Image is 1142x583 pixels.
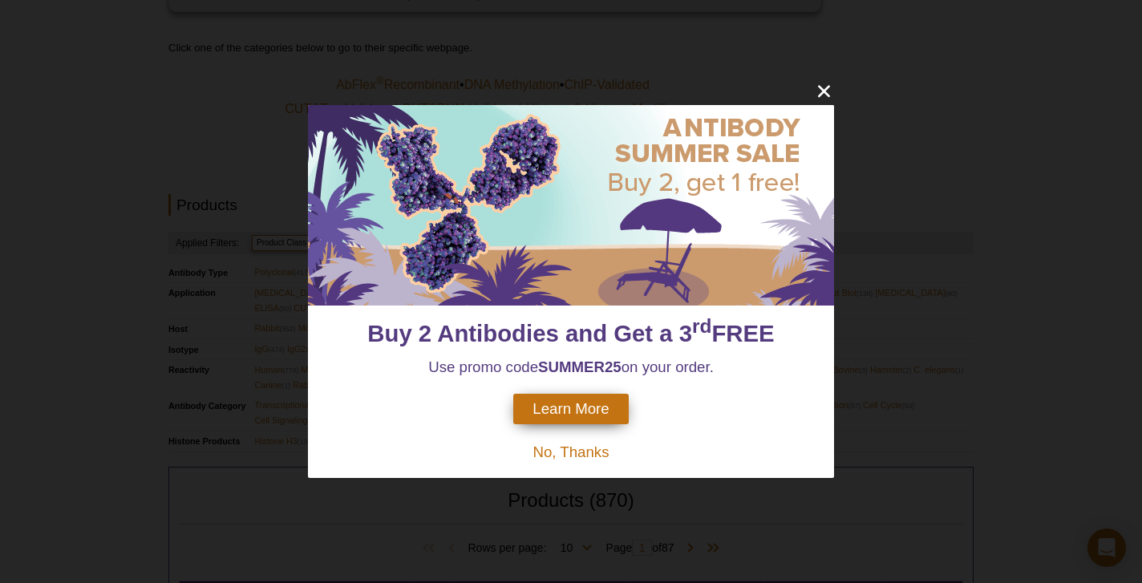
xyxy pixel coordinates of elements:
[367,320,774,346] span: Buy 2 Antibodies and Get a 3 FREE
[533,443,609,460] span: No, Thanks
[814,81,834,101] button: close
[692,316,711,338] sup: rd
[538,358,622,375] strong: SUMMER25
[533,400,609,418] span: Learn More
[428,358,714,375] span: Use promo code on your order.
